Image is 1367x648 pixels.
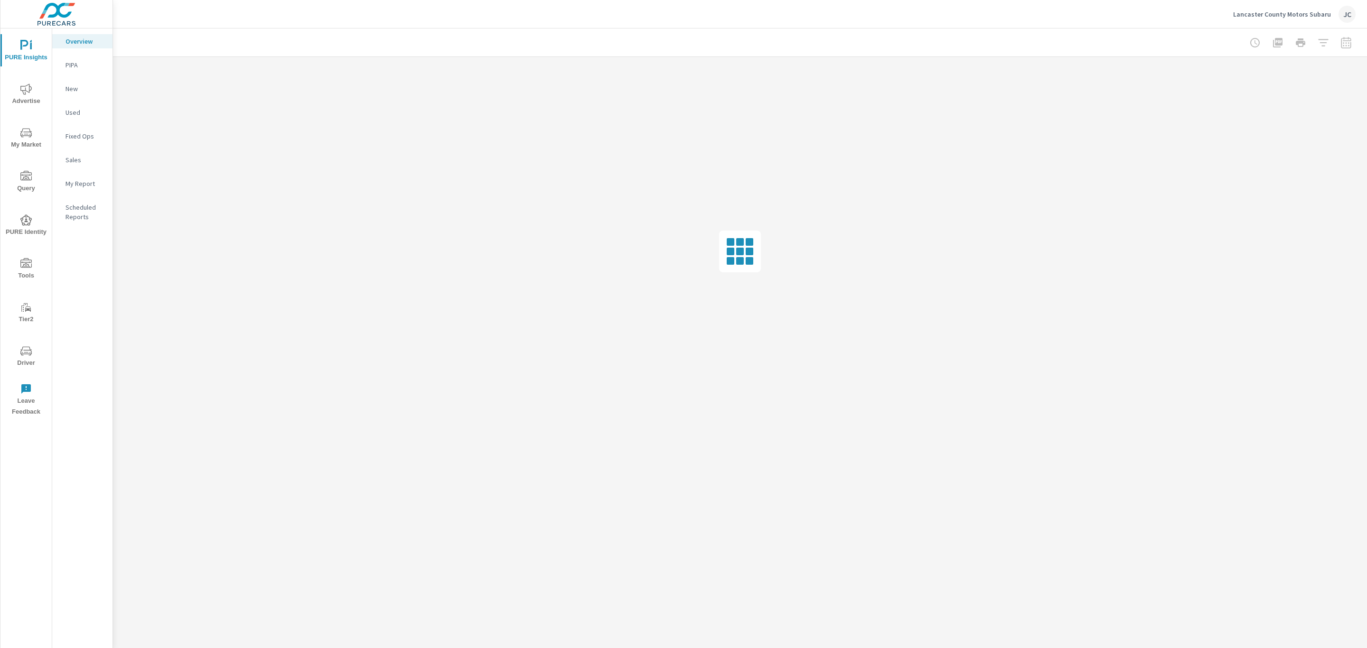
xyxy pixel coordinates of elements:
[3,83,49,107] span: Advertise
[66,37,105,46] p: Overview
[3,383,49,417] span: Leave Feedback
[66,179,105,188] p: My Report
[3,302,49,325] span: Tier2
[0,28,52,421] div: nav menu
[52,129,112,143] div: Fixed Ops
[52,105,112,120] div: Used
[3,345,49,369] span: Driver
[3,258,49,281] span: Tools
[1233,10,1331,19] p: Lancaster County Motors Subaru
[66,131,105,141] p: Fixed Ops
[66,108,105,117] p: Used
[66,84,105,93] p: New
[3,127,49,150] span: My Market
[3,214,49,238] span: PURE Identity
[66,155,105,165] p: Sales
[66,60,105,70] p: PIPA
[52,58,112,72] div: PIPA
[52,200,112,224] div: Scheduled Reports
[52,34,112,48] div: Overview
[66,203,105,222] p: Scheduled Reports
[52,82,112,96] div: New
[52,176,112,191] div: My Report
[1339,6,1356,23] div: JC
[3,171,49,194] span: Query
[52,153,112,167] div: Sales
[3,40,49,63] span: PURE Insights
